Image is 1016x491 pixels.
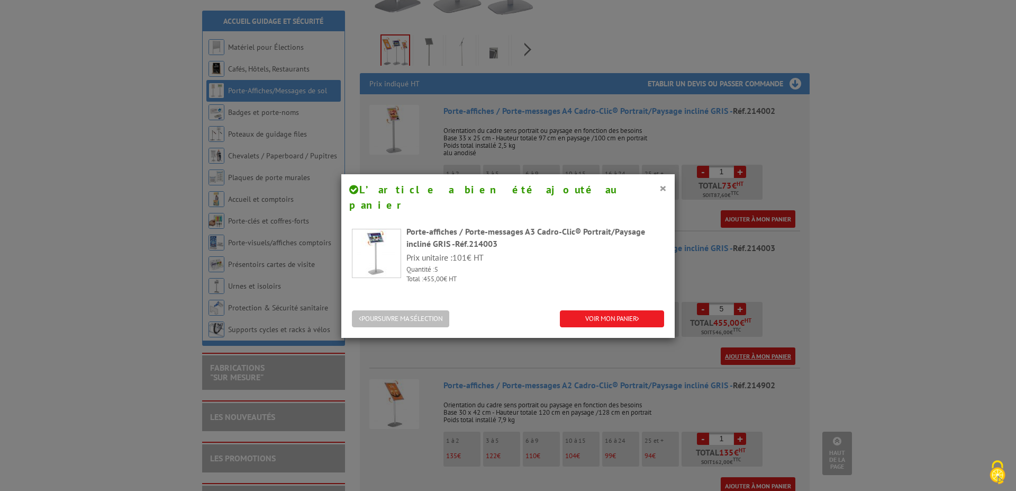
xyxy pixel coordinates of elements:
[406,274,664,284] p: Total : € HT
[406,252,664,264] p: Prix unitaire : € HT
[406,265,664,275] p: Quantité :
[352,310,449,328] button: POURSUIVRE MA SÉLECTION
[984,459,1011,486] img: Cookies (fenêtre modale)
[434,265,438,274] span: 5
[455,238,497,249] span: Réf.214003
[452,252,467,263] span: 101
[659,181,667,195] button: ×
[560,310,664,328] a: VOIR MON PANIER
[423,274,443,283] span: 455,00
[349,182,667,212] h4: L’article a bien été ajouté au panier
[406,226,664,250] div: Porte-affiches / Porte-messages A3 Cadro-Clic® Portrait/Paysage incliné GRIS -
[979,455,1016,491] button: Cookies (fenêtre modale)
